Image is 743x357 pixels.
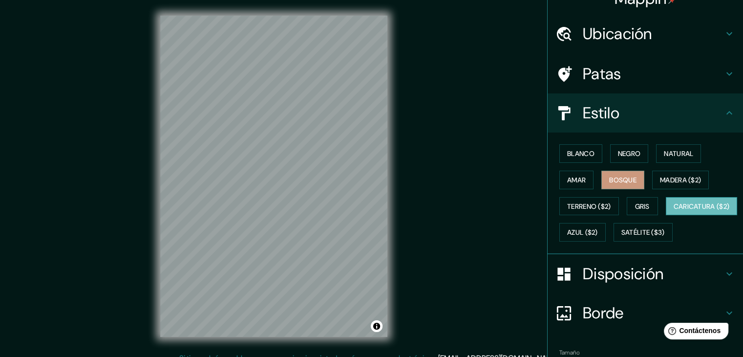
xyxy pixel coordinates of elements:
[548,14,743,53] div: Ubicación
[621,228,665,237] font: Satélite ($3)
[618,149,641,158] font: Negro
[656,319,732,346] iframe: Lanzador de widgets de ayuda
[559,223,606,242] button: Azul ($2)
[664,149,693,158] font: Natural
[635,202,650,211] font: Gris
[160,16,387,337] canvas: Mapa
[548,54,743,93] div: Patas
[583,103,619,123] font: Estilo
[548,293,743,333] div: Borde
[610,144,649,163] button: Negro
[609,176,637,184] font: Bosque
[601,171,644,189] button: Bosque
[614,223,673,242] button: Satélite ($3)
[567,176,586,184] font: Amar
[567,202,611,211] font: Terreno ($2)
[548,254,743,293] div: Disposición
[627,197,658,216] button: Gris
[660,176,701,184] font: Madera ($2)
[559,144,602,163] button: Blanco
[548,93,743,133] div: Estilo
[371,320,382,332] button: Activar o desactivar atribución
[559,349,579,357] font: Tamaño
[559,171,594,189] button: Amar
[583,303,624,323] font: Borde
[583,264,663,284] font: Disposición
[583,64,621,84] font: Patas
[583,23,652,44] font: Ubicación
[559,197,619,216] button: Terreno ($2)
[674,202,730,211] font: Caricatura ($2)
[567,228,598,237] font: Azul ($2)
[567,149,594,158] font: Blanco
[652,171,709,189] button: Madera ($2)
[656,144,701,163] button: Natural
[666,197,738,216] button: Caricatura ($2)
